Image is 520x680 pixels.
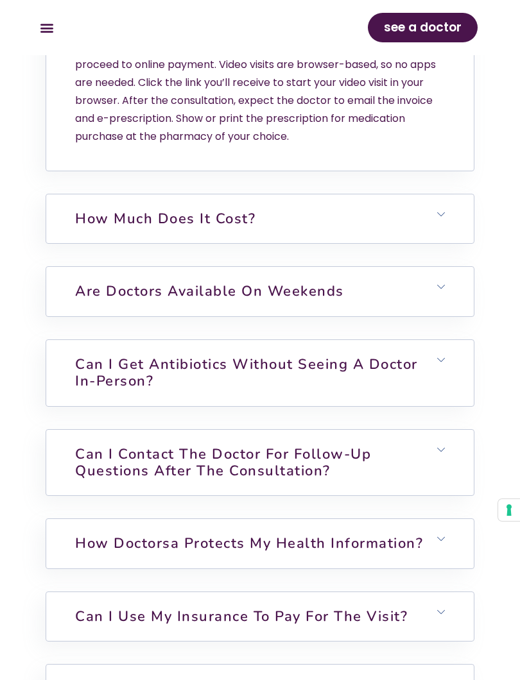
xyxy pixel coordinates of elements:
a: Are doctors available on weekends [75,282,344,301]
h6: How much does it cost? [46,194,473,243]
a: Can I get antibiotics without seeing a doctor in-person? [75,355,418,391]
a: Can I contact the doctor for follow-up questions after the consultation? [75,445,371,480]
a: How Doctorsa protects my health information? [75,534,423,553]
a: see a doctor [368,13,478,42]
h6: Can I use my insurance to pay for the visit? [46,592,473,641]
h6: Are doctors available on weekends [46,267,473,316]
a: How much does it cost? [75,209,256,228]
span: see a doctor [384,17,462,38]
a: Can I use my insurance to pay for the visit? [75,607,408,626]
p: Complete the and confirm your request through WhatsApp or text. You’ll quickly get different visi... [75,20,444,146]
div: How does it work? [46,20,473,171]
div: Menu Toggle [36,17,57,38]
h6: How Doctorsa protects my health information? [46,519,473,568]
h6: Can I get antibiotics without seeing a doctor in-person? [46,340,473,406]
h6: Can I contact the doctor for follow-up questions after the consultation? [46,430,473,496]
button: Your consent preferences for tracking technologies [498,499,520,521]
